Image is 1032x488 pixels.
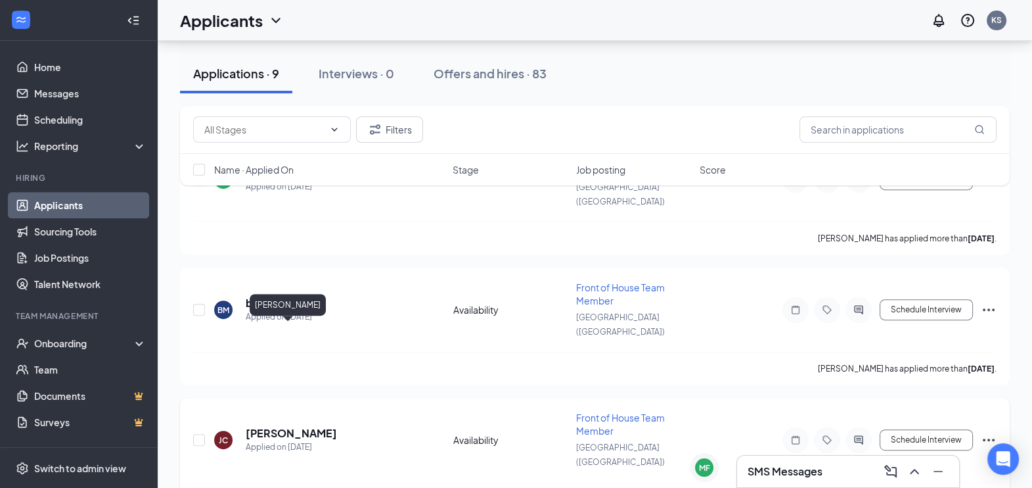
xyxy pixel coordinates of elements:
div: Applied on [DATE] [246,310,312,324]
a: SurveysCrown [34,409,146,435]
input: All Stages [204,122,324,137]
span: Stage [453,163,479,176]
svg: Ellipses [981,302,997,318]
svg: Filter [367,122,383,137]
input: Search in applications [799,116,997,143]
svg: Minimize [930,464,946,479]
div: Onboarding [34,337,135,350]
p: [PERSON_NAME] has applied more than . [818,363,997,374]
div: KS [991,14,1002,26]
button: ComposeMessage [880,461,901,482]
div: Offers and hires · 83 [434,65,547,82]
b: [DATE] [968,364,995,374]
a: Team [34,356,146,383]
p: [PERSON_NAME] has applied more than . [818,233,997,244]
div: Switch to admin view [34,462,126,475]
svg: Tag [819,305,835,315]
svg: ActiveChat [851,305,866,315]
svg: Tag [819,435,835,445]
div: Applications · 9 [193,65,279,82]
a: Applicants [34,192,146,218]
a: Job Postings [34,245,146,271]
div: MF [699,462,710,474]
h1: Applicants [180,9,263,32]
button: Schedule Interview [880,299,973,320]
div: Hiring [16,172,144,183]
span: [GEOGRAPHIC_DATA] ([GEOGRAPHIC_DATA]) [576,312,665,337]
span: Name · Applied On [214,163,294,176]
svg: MagnifyingGlass [974,124,985,135]
svg: Settings [16,462,29,475]
button: Schedule Interview [880,429,973,451]
svg: Collapse [127,14,140,27]
span: Front of House Team Member [576,281,665,306]
svg: WorkstreamLogo [14,13,28,26]
div: Interviews · 0 [319,65,394,82]
div: [PERSON_NAME] [250,294,326,316]
a: Sourcing Tools [34,218,146,245]
h5: [PERSON_NAME] [246,426,337,441]
div: JC [219,435,228,446]
svg: ChevronDown [268,12,284,28]
span: Front of House Team Member [576,412,665,437]
h3: SMS Messages [748,464,822,479]
button: Minimize [928,461,949,482]
div: Open Intercom Messenger [987,443,1019,475]
a: Messages [34,80,146,107]
b: [DATE] [968,233,995,243]
svg: ActiveChat [851,435,866,445]
div: Applied on [DATE] [246,441,337,454]
span: [GEOGRAPHIC_DATA] ([GEOGRAPHIC_DATA]) [576,443,665,467]
svg: QuestionInfo [960,12,976,28]
svg: Analysis [16,139,29,153]
button: ChevronUp [904,461,925,482]
a: Scheduling [34,107,146,133]
svg: UserCheck [16,337,29,350]
svg: Note [788,435,803,445]
svg: ComposeMessage [883,464,899,479]
div: Availability [453,303,569,316]
a: DocumentsCrown [34,383,146,409]
svg: ChevronUp [907,464,922,479]
a: Home [34,54,146,80]
div: BM [217,305,229,316]
span: Score [700,163,726,176]
svg: Ellipses [981,432,997,448]
div: Reporting [34,139,147,153]
svg: Note [788,305,803,315]
svg: ChevronDown [329,124,340,135]
div: Team Management [16,310,144,322]
a: Talent Network [34,271,146,297]
svg: Notifications [931,12,947,28]
span: Job posting [576,163,625,176]
h5: bella moon [246,296,302,310]
div: Availability [453,433,569,447]
button: Filter Filters [356,116,423,143]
